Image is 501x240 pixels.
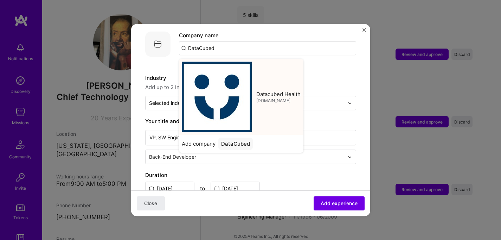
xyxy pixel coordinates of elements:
[362,28,366,36] button: Close
[179,41,356,55] input: Search for a company...
[145,117,356,126] label: Your title and specialization
[256,90,301,98] span: Datacubed Health
[145,171,356,179] label: Duration
[145,74,356,82] label: Industry
[314,196,365,210] button: Add experience
[348,101,352,105] img: drop icon
[145,83,356,91] span: Add up to 2 industries.
[256,98,290,103] span: [DOMAIN_NAME]
[149,99,203,107] div: Selected industries
[321,200,358,207] span: Add experience
[182,140,216,147] span: Add company
[145,130,356,145] input: Role name
[218,138,253,150] div: DataCubed
[145,182,194,195] input: Date
[348,155,352,159] img: drop icon
[200,185,205,192] div: to
[145,31,171,57] img: Company logo
[182,62,252,132] img: Company logo
[144,200,157,207] span: Close
[179,32,219,39] label: Company name
[211,182,260,195] input: Date
[137,196,165,210] button: Close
